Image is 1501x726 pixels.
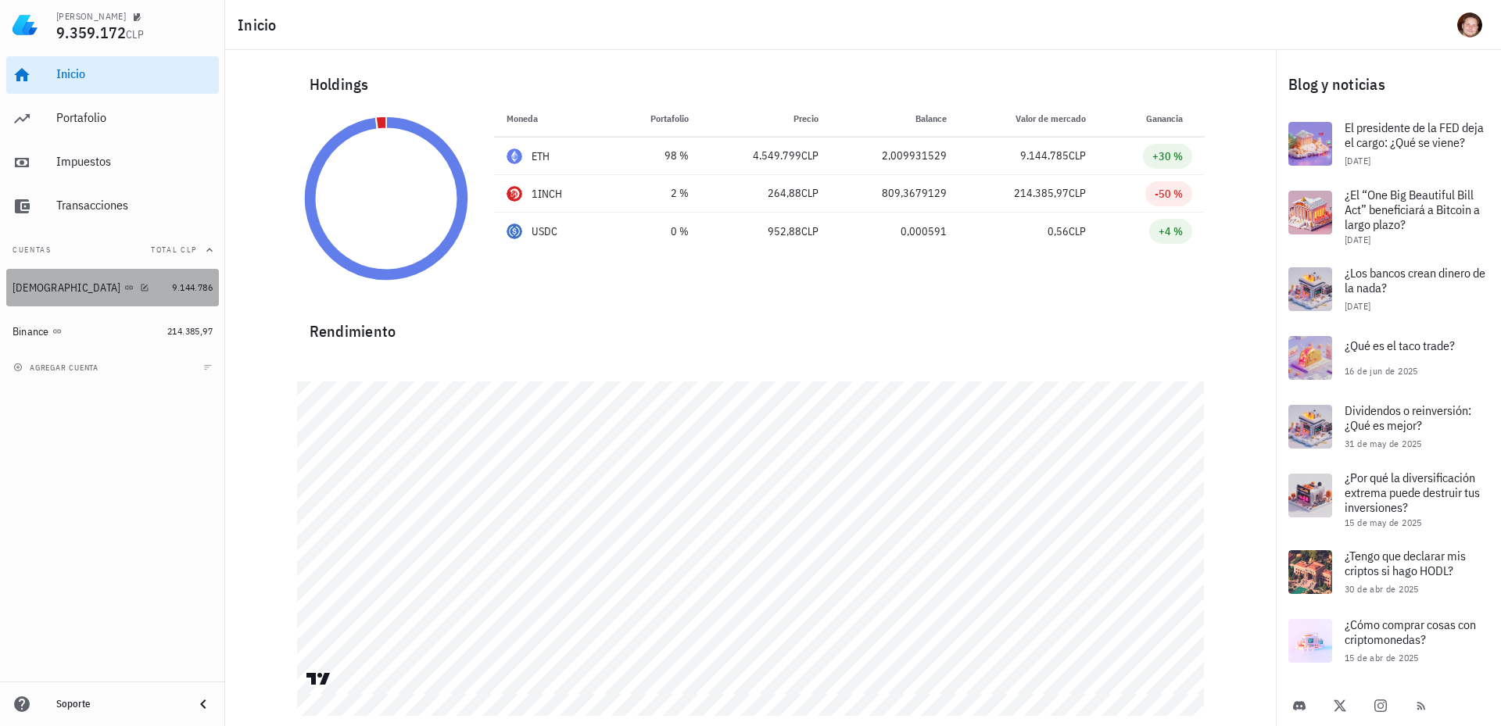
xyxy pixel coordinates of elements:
div: 2,009931529 [844,148,948,164]
img: LedgiFi [13,13,38,38]
span: 214.385,97 [167,325,213,337]
span: 9.144.785 [1020,148,1069,163]
div: [DEMOGRAPHIC_DATA] [13,281,121,295]
div: 0,000591 [844,224,948,240]
a: Portafolio [6,100,219,138]
span: 0,56 [1048,224,1069,238]
div: Holdings [297,59,1205,109]
a: Impuestos [6,144,219,181]
span: ¿Los bancos crean dinero de la nada? [1345,265,1485,295]
span: 4.549.799 [753,148,801,163]
th: Valor de mercado [959,100,1098,138]
span: [DATE] [1345,155,1370,166]
div: avatar [1457,13,1482,38]
button: CuentasTotal CLP [6,231,219,269]
div: +30 % [1152,148,1183,164]
div: 98 % [623,148,689,164]
th: Precio [701,100,831,138]
span: CLP [801,186,819,200]
span: ¿El “One Big Beautiful Bill Act” beneficiará a Bitcoin a largo plazo? [1345,187,1480,232]
span: agregar cuenta [16,363,99,373]
h1: Inicio [238,13,283,38]
a: Inicio [6,56,219,94]
div: 2 % [623,185,689,202]
span: ¿Qué es el taco trade? [1345,338,1455,353]
span: 9.359.172 [56,22,126,43]
div: [PERSON_NAME] [56,10,126,23]
span: CLP [126,27,144,41]
a: ¿El “One Big Beautiful Bill Act” beneficiará a Bitcoin a largo plazo? [DATE] [1276,178,1501,255]
div: 0 % [623,224,689,240]
div: Rendimiento [297,306,1205,344]
div: 1INCH [532,186,563,202]
a: ¿Tengo que declarar mis criptos si hago HODL? 30 de abr de 2025 [1276,538,1501,606]
div: Inicio [56,66,213,81]
span: ¿Por qué la diversificación extrema puede destruir tus inversiones? [1345,470,1480,515]
a: ¿Los bancos crean dinero de la nada? [DATE] [1276,255,1501,324]
span: 9.144.786 [172,281,213,293]
span: El presidente de la FED deja el cargo: ¿Qué se viene? [1345,120,1484,150]
span: 15 de abr de 2025 [1345,652,1419,663]
div: ETH [532,148,550,164]
span: Dividendos o reinversión: ¿Qué es mejor? [1345,402,1471,433]
span: 264,88 [768,186,801,200]
div: Portafolio [56,110,213,125]
span: Ganancia [1146,113,1192,124]
span: [DATE] [1345,234,1370,245]
a: Charting by TradingView [305,671,332,686]
a: ¿Por qué la diversificación extrema puede destruir tus inversiones? 15 de may de 2025 [1276,461,1501,538]
span: CLP [1069,148,1086,163]
div: Blog y noticias [1276,59,1501,109]
a: El presidente de la FED deja el cargo: ¿Qué se viene? [DATE] [1276,109,1501,178]
div: Transacciones [56,198,213,213]
div: USDC-icon [507,224,522,239]
span: Total CLP [151,245,197,255]
div: Impuestos [56,154,213,169]
span: 214.385,97 [1014,186,1069,200]
span: ¿Tengo que declarar mis criptos si hago HODL? [1345,548,1466,578]
th: Portafolio [611,100,701,138]
div: Binance [13,325,49,338]
a: ¿Qué es el taco trade? 16 de jun de 2025 [1276,324,1501,392]
span: CLP [1069,186,1086,200]
div: ETH-icon [507,148,522,164]
th: Moneda [494,100,611,138]
span: 16 de jun de 2025 [1345,365,1418,377]
span: CLP [801,148,819,163]
span: [DATE] [1345,300,1370,312]
span: CLP [801,224,819,238]
a: ¿Cómo comprar cosas con criptomonedas? 15 de abr de 2025 [1276,606,1501,675]
div: -50 % [1155,186,1183,202]
a: Binance 214.385,97 [6,313,219,350]
div: Soporte [56,698,181,710]
a: Transacciones [6,188,219,225]
span: ¿Cómo comprar cosas con criptomonedas? [1345,617,1476,647]
div: 1INCH-icon [507,186,522,202]
a: [DEMOGRAPHIC_DATA] 9.144.786 [6,269,219,306]
div: USDC [532,224,558,239]
th: Balance [831,100,960,138]
span: 31 de may de 2025 [1345,438,1422,449]
a: Dividendos o reinversión: ¿Qué es mejor? 31 de may de 2025 [1276,392,1501,461]
span: 15 de may de 2025 [1345,517,1422,528]
button: agregar cuenta [9,359,106,375]
div: 809,3679129 [844,185,948,202]
span: CLP [1069,224,1086,238]
span: 30 de abr de 2025 [1345,583,1419,595]
span: 952,88 [768,224,801,238]
div: +4 % [1159,224,1183,239]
